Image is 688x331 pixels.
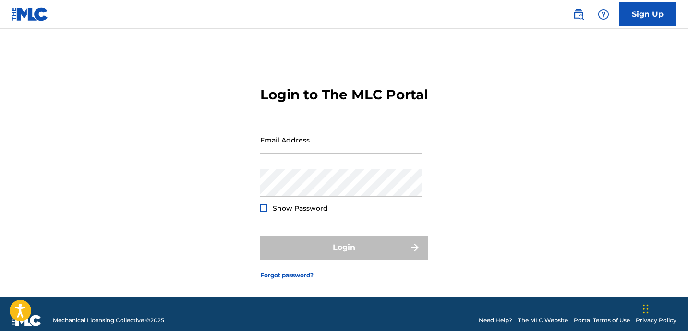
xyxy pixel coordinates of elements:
a: Public Search [569,5,588,24]
iframe: Chat Widget [640,285,688,331]
span: Show Password [273,204,328,213]
a: Forgot password? [260,271,314,280]
div: Help [594,5,613,24]
span: Mechanical Licensing Collective © 2025 [53,316,164,325]
div: Drag [643,295,649,323]
img: MLC Logo [12,7,48,21]
a: Sign Up [619,2,676,26]
img: search [573,9,584,20]
a: The MLC Website [518,316,568,325]
a: Privacy Policy [636,316,676,325]
a: Need Help? [479,316,512,325]
img: logo [12,315,41,326]
img: help [598,9,609,20]
a: Portal Terms of Use [574,316,630,325]
h3: Login to The MLC Portal [260,86,428,103]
